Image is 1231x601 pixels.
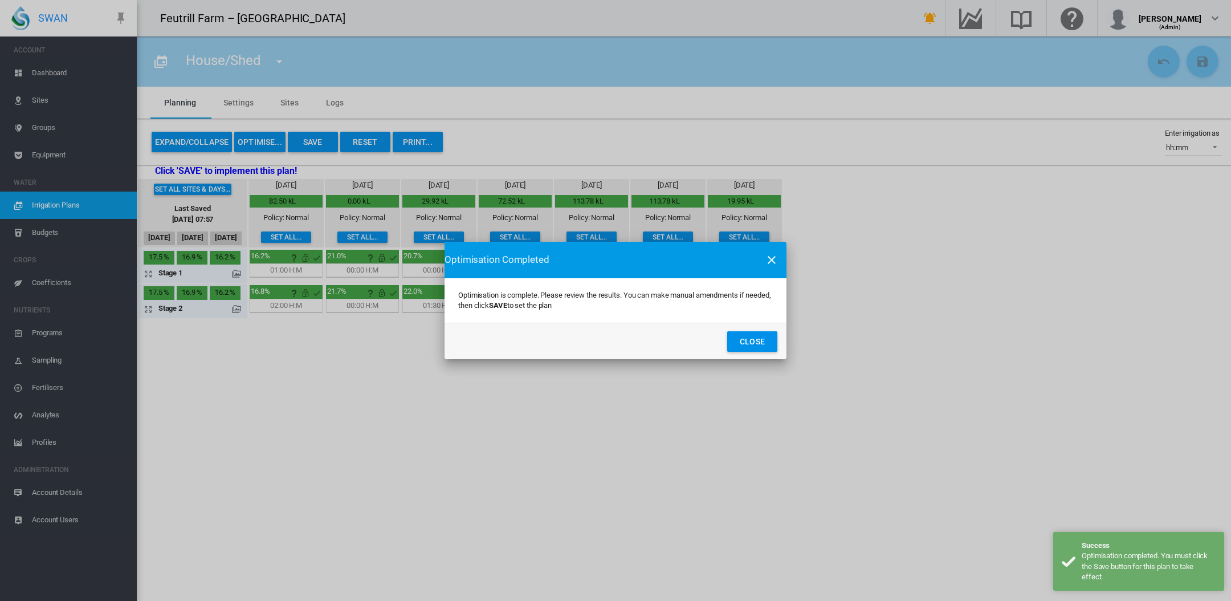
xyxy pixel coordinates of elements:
button: Close [727,331,777,352]
b: SAVE [489,301,507,310]
div: Success [1082,541,1216,551]
div: Optimisation completed. You must click the Save button for this plan to take effect. [1082,551,1216,582]
button: icon-close [760,249,783,271]
span: Optimisation Completed [445,253,549,267]
div: Success Optimisation completed. You must click the Save button for this plan to take effect. [1053,532,1224,591]
p: Optimisation is complete. Please review the results. You can make manual amendments if needed, th... [458,290,773,311]
md-dialog: Optimisation is ... [445,242,786,359]
md-icon: icon-close [765,253,778,267]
